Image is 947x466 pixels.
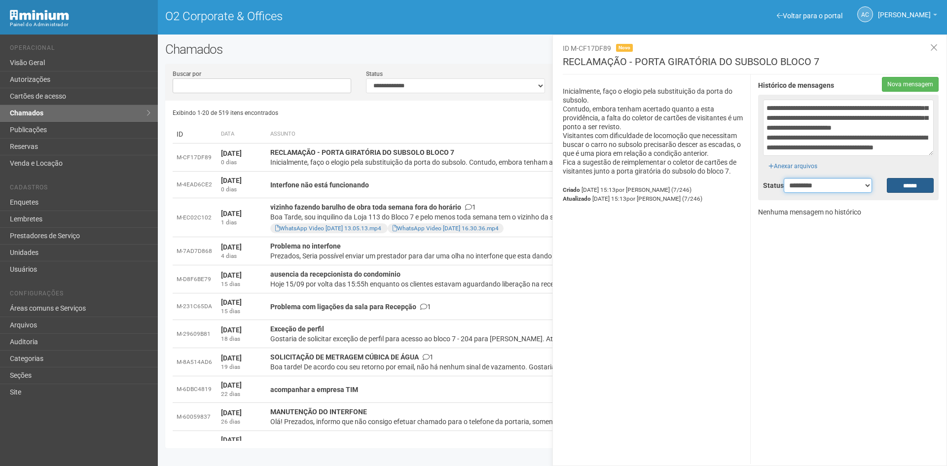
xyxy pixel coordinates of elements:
span: por [PERSON_NAME] (7/246) [616,186,692,193]
div: 18 dias [221,335,262,343]
strong: [DATE] [221,326,242,334]
label: Buscar por [173,70,201,78]
label: Status [366,70,383,78]
div: Gostaria de solicitar exceção de perfil para acesso ao bloco 7 - 204 para [PERSON_NAME]. Atenci... [270,334,759,344]
td: M-29609B81 [173,320,217,348]
div: Hoje 15/09 por volta das 15:55h enquanto os clientes estavam aguardando liberação na recepção do ... [270,279,759,289]
a: WhatsApp Video [DATE] 13.05.13.mp4 [275,225,381,232]
span: Novo [616,44,633,52]
span: [DATE] 15:13 [582,186,692,193]
td: M-CF17DF89 [173,143,217,172]
strong: [DATE] [221,354,242,362]
strong: [DATE] [221,409,242,417]
strong: [DATE] [221,381,242,389]
a: Voltar para o portal [777,12,842,20]
td: ID [173,125,217,143]
span: 1 [423,353,434,361]
strong: Criado [563,186,580,193]
th: Assunto [266,125,763,143]
td: M-231C65DA [173,293,217,320]
a: WhatsApp Video [DATE] 16.30.36.mp4 [393,225,499,232]
div: Painel do Administrador [10,20,150,29]
strong: Interfone [270,440,299,448]
strong: [DATE] [221,243,242,251]
div: 0 dias [221,158,262,167]
div: 4 dias [221,252,262,260]
div: Exibindo 1-20 de 519 itens encontrados [173,106,553,120]
td: M-6DBC4819 [173,376,217,403]
li: Operacional [10,44,150,55]
span: Ana Carla de Carvalho Silva [878,1,931,19]
button: Nova mensagem [882,77,939,92]
span: [DATE] 15:13 [592,195,702,202]
h1: O2 Corporate & Offices [165,10,545,23]
strong: Exceção de perfil [270,325,324,333]
strong: [DATE] [221,177,242,184]
p: Inicialmente, faço o elogio pela substituição da porta do subsolo. Contudo, embora tenham acertad... [563,87,743,176]
span: 2 [303,440,314,448]
strong: SOLICITAÇÃO DE METRAGEM CÚBICA DE ÁGUA [270,353,419,361]
strong: [DATE] [221,149,242,157]
h3: RECLAMAÇÃO - PORTA GIRATÓRIA DO SUBSOLO BLOCO 7 [563,57,939,74]
div: 15 dias [221,307,262,316]
td: M-60059837 [173,403,217,431]
strong: Interfone não está funcionando [270,181,369,189]
strong: Atualizado [563,195,591,202]
span: 1 [465,203,476,211]
strong: [DATE] [221,210,242,217]
td: M-A4153434 [173,431,217,458]
img: Minium [10,10,69,20]
strong: MANUTENÇÃO DO INTERFONE [270,408,367,416]
strong: vizinho fazendo barulho de obra toda semana fora do horário [270,203,461,211]
td: M-4EAD6CE2 [173,172,217,198]
h2: Chamados [165,42,940,57]
strong: [DATE] [221,436,242,444]
div: Boa tarde! De acordo cou seu retorno por email, não há nenhum sinal de vazamento. Gostaria de sol... [270,362,759,372]
strong: [DATE] [221,271,242,279]
div: 15 dias [221,280,262,288]
div: Inicialmente, faço o elogio pela substituição da porta do subsolo. Contudo, embora tenham acertad... [270,157,759,167]
div: Boa Tarde, sou inquilino da Loja 113 do Bloco 7 e pelo menos toda semana tem o vizinho da sala aq... [270,212,759,222]
strong: Histórico de mensagens [758,82,834,90]
strong: [DATE] [221,298,242,306]
div: 26 dias [221,418,262,426]
th: Data [217,125,266,143]
td: M-8A514AD6 [173,348,217,376]
strong: RECLAMAÇÃO - PORTA GIRATÓRIA DO SUBSOLO BLOCO 7 [270,148,454,156]
div: 19 dias [221,363,262,371]
span: 1 [420,303,431,311]
strong: Problema no interfone [270,242,341,250]
td: M-D8F6BE79 [173,265,217,293]
strong: ausencia da recepcionista do condominio [270,270,401,278]
div: Anexar arquivos [763,156,823,171]
span: por [PERSON_NAME] (7/246) [626,195,702,202]
div: 0 dias [221,185,262,194]
td: M-7AD7D868 [173,237,217,265]
p: Nenhuma mensagem no histórico [758,208,939,216]
span: ID M-CF17DF89 [563,44,611,52]
div: Olá! Prezados, informo que não consigo efetuar chamado para o telefone da portaria, somente receb... [270,417,759,427]
div: 1 dias [221,218,262,227]
a: AC [857,6,873,22]
strong: Problema com ligações da sala para Recepção [270,303,416,311]
div: Prezados, Seria possível enviar um prestador para dar uma olha no interfone que esta dando falha.... [270,251,759,261]
li: Configurações [10,290,150,300]
label: Status [763,181,769,190]
li: Cadastros [10,184,150,194]
strong: acompanhar a empresa TIM [270,386,358,394]
div: 22 dias [221,390,262,398]
a: [PERSON_NAME] [878,12,937,20]
td: M-EC02C102 [173,198,217,237]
